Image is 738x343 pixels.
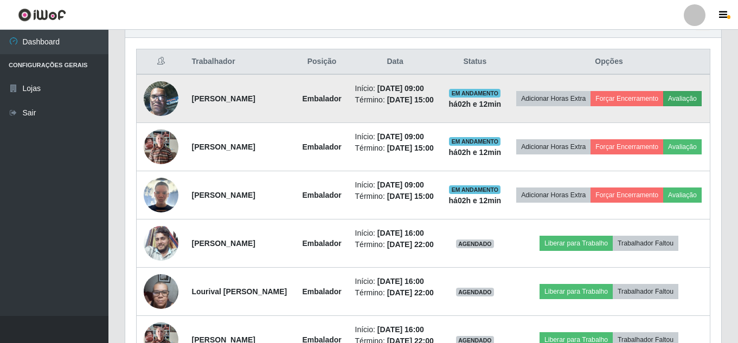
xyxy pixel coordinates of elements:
[355,94,435,106] li: Término:
[191,191,255,199] strong: [PERSON_NAME]
[355,324,435,335] li: Início:
[349,49,442,75] th: Data
[387,192,434,200] time: [DATE] 15:00
[185,49,295,75] th: Trabalhador
[613,284,678,299] button: Trabalhador Faltou
[144,268,178,314] img: 1752365039975.jpeg
[613,236,678,251] button: Trabalhador Faltou
[663,139,702,154] button: Avaliação
[387,144,434,152] time: [DATE] 15:00
[302,239,341,248] strong: Embalador
[191,239,255,248] strong: [PERSON_NAME]
[377,132,424,141] time: [DATE] 09:00
[18,8,66,22] img: CoreUI Logo
[355,239,435,250] li: Término:
[302,94,341,103] strong: Embalador
[355,191,435,202] li: Término:
[591,139,663,154] button: Forçar Encerramento
[355,83,435,94] li: Início:
[449,148,502,157] strong: há 02 h e 12 min
[540,236,613,251] button: Liberar para Trabalho
[144,178,178,212] img: 1753462456105.jpeg
[508,49,710,75] th: Opções
[387,95,434,104] time: [DATE] 15:00
[377,180,424,189] time: [DATE] 09:00
[387,240,434,249] time: [DATE] 22:00
[355,228,435,239] li: Início:
[663,91,702,106] button: Avaliação
[355,287,435,299] li: Término:
[191,287,287,296] strong: Lourival [PERSON_NAME]
[355,179,435,191] li: Início:
[449,137,500,146] span: EM ANDAMENTO
[449,185,500,194] span: EM ANDAMENTO
[591,187,663,203] button: Forçar Encerramento
[144,226,178,261] img: 1646132801088.jpeg
[449,89,500,98] span: EM ANDAMENTO
[377,84,424,93] time: [DATE] 09:00
[377,277,424,286] time: [DATE] 16:00
[591,91,663,106] button: Forçar Encerramento
[302,287,341,296] strong: Embalador
[449,100,502,108] strong: há 02 h e 12 min
[302,143,341,151] strong: Embalador
[191,143,255,151] strong: [PERSON_NAME]
[302,191,341,199] strong: Embalador
[377,229,424,237] time: [DATE] 16:00
[144,124,178,170] img: 1753363159449.jpeg
[540,284,613,299] button: Liberar para Trabalho
[387,288,434,297] time: [DATE] 22:00
[456,240,494,248] span: AGENDADO
[663,187,702,203] button: Avaliação
[456,288,494,296] span: AGENDADO
[516,139,591,154] button: Adicionar Horas Extra
[355,131,435,143] li: Início:
[442,49,509,75] th: Status
[377,325,424,334] time: [DATE] 16:00
[191,94,255,103] strong: [PERSON_NAME]
[516,187,591,203] button: Adicionar Horas Extra
[355,276,435,287] li: Início:
[144,75,178,121] img: 1715944748737.jpeg
[449,196,502,205] strong: há 02 h e 12 min
[355,143,435,154] li: Término:
[516,91,591,106] button: Adicionar Horas Extra
[296,49,349,75] th: Posição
